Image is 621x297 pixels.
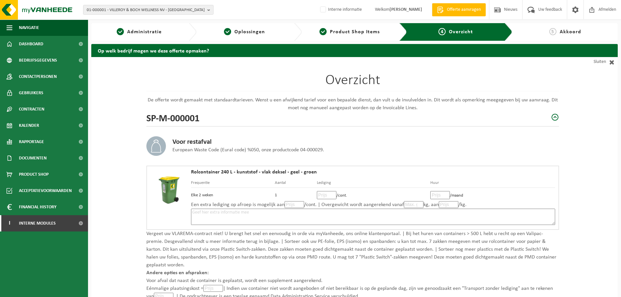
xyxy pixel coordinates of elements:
td: /maand [430,188,555,201]
td: 1 [275,188,317,201]
span: Gebruikers [19,85,43,101]
input: Prijs [317,191,336,199]
a: 3Product Shop Items [305,28,394,36]
input: Prijs [430,191,450,199]
p: Andere opties en afspraken: [146,269,559,277]
span: Financial History [19,199,56,215]
span: Dashboard [19,36,43,52]
span: 3 [319,28,327,35]
span: Administratie [127,29,162,35]
th: Huur [430,180,555,188]
input: Prijs [285,201,304,208]
span: Product Shop Items [330,29,380,35]
strong: [PERSON_NAME] [390,7,422,12]
th: Aantal [275,180,317,188]
span: 4 [438,28,446,35]
h1: Overzicht [146,73,559,91]
a: 5Akkoord [516,28,614,36]
a: 2Oplossingen [200,28,289,36]
span: Rapportage [19,134,44,150]
span: Kalender [19,117,39,134]
span: Product Shop [19,166,49,183]
input: Prijs [203,285,223,292]
input: Max. gewicht [404,201,423,208]
h2: SP-M-000001 [146,112,200,123]
span: Interne modules [19,215,56,231]
p: De offerte wordt gemaakt met standaardtarieven. Wenst u een afwijkend tarief voor een bepaalde di... [146,96,559,112]
label: Interne informatie [319,5,362,15]
span: Offerte aanvragen [445,7,482,13]
th: Frequentie [191,180,275,188]
p: Een extra lediging op afroep is mogelijk aan /cont. | Overgewicht wordt aangerekend vanaf kg, aan... [191,201,555,209]
span: 01-000001 - VILLEROY & BOCH WELLNESS NV - [GEOGRAPHIC_DATA] [87,5,205,15]
a: Sluiten [559,57,618,67]
span: Akkoord [560,29,581,35]
td: /cont. [317,188,430,201]
span: 2 [224,28,231,35]
span: Contracten [19,101,44,117]
p: Voor afval dat naast de container is geplaatst, wordt een supplement aangerekend. [146,277,559,285]
span: 1 [117,28,124,35]
button: 01-000001 - VILLEROY & BOCH WELLNESS NV - [GEOGRAPHIC_DATA] [83,5,214,15]
h2: Op welk bedrijf mogen we deze offerte opmaken? [91,44,618,57]
span: Oplossingen [234,29,265,35]
span: Acceptatievoorwaarden [19,183,72,199]
h3: Voor restafval [172,138,324,146]
input: Prijs [439,201,458,208]
a: Offerte aanvragen [432,3,486,16]
span: Bedrijfsgegevens [19,52,57,68]
img: WB-0240-HPE-GN-50.png [150,170,188,210]
span: 5 [549,28,556,35]
span: Navigatie [19,20,39,36]
th: Lediging [317,180,430,188]
span: Contactpersonen [19,68,57,85]
p: Vergeet uw VLAREMA-contract niet! U brengt het snel en eenvoudig in orde via myVanheede, ons onli... [146,230,559,269]
h4: Rolcontainer 240 L - kunststof - vlak deksel - geel - groen [191,170,555,175]
td: Elke 2 weken [191,188,275,201]
p: European Waste Code (Eural code) %050, onze productcode 04-000029. [172,146,324,154]
span: I [7,215,12,231]
a: 4Overzicht [412,28,499,36]
a: 1Administratie [95,28,184,36]
span: Documenten [19,150,47,166]
span: Overzicht [449,29,473,35]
